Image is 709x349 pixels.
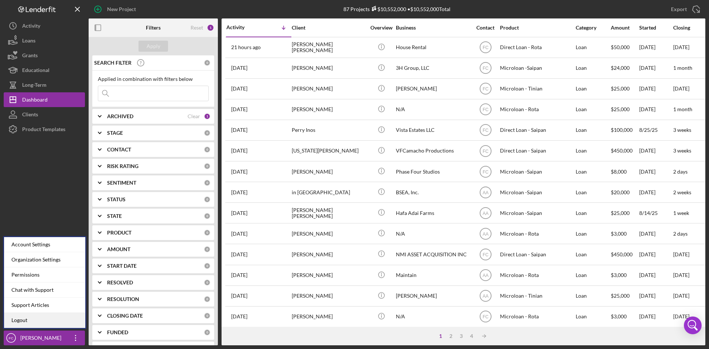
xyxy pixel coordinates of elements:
div: 1 [204,113,210,120]
time: 2025-09-09 02:44 [231,106,247,112]
span: $8,000 [611,168,627,175]
a: Grants [4,48,85,63]
div: 8/25/25 [639,120,672,140]
div: Started [639,25,672,31]
div: Loan [576,79,610,99]
text: FC [483,314,489,319]
div: Loans [22,33,35,50]
div: [PERSON_NAME] [PERSON_NAME] [292,38,366,57]
time: 3 weeks [673,127,691,133]
div: Educational [22,63,49,79]
b: AMOUNT [107,246,130,252]
div: Reset [191,25,203,31]
div: Client [292,25,366,31]
div: 0 [204,229,210,236]
div: Amount [611,25,638,31]
div: Activity [22,18,40,35]
text: FC [9,336,14,340]
time: 3 weeks [673,147,691,154]
div: Microloan - Rota [500,100,574,119]
button: New Project [89,2,143,17]
b: PRODUCT [107,230,131,236]
div: [DATE] [639,286,672,306]
div: Product [500,25,574,31]
div: New Project [107,2,136,17]
div: Loan [576,286,610,306]
div: 0 [204,59,210,66]
time: 2025-08-14 05:40 [231,210,247,216]
div: Overview [367,25,395,31]
button: Long-Term [4,78,85,92]
text: FC [483,128,489,133]
span: $3,000 [611,272,627,278]
time: 2025-07-23 01:58 [231,293,247,299]
b: Filters [146,25,161,31]
time: [DATE] [673,272,689,278]
time: 2025-08-18 10:03 [231,189,247,195]
div: Permissions [4,267,85,283]
div: [PERSON_NAME] [292,58,366,78]
span: $24,000 [611,65,630,71]
div: [PERSON_NAME] [292,162,366,181]
b: STATE [107,213,122,219]
div: 1 [207,24,214,31]
div: BSEA, Inc. [396,182,470,202]
time: 2025-08-22 02:35 [231,169,247,175]
a: Activity [4,18,85,33]
text: FC [483,148,489,154]
div: Loan [576,120,610,140]
div: 0 [204,329,210,336]
div: Perry Inos [292,120,366,140]
div: Chat with Support [4,283,85,298]
button: Educational [4,63,85,78]
span: $50,000 [611,44,630,50]
div: [PERSON_NAME] [292,244,366,264]
time: 1 month [673,65,692,71]
time: 1 month [673,106,692,112]
div: Microloan - Tinian [500,79,574,99]
b: FUNDED [107,329,128,335]
b: CONTACT [107,147,131,153]
div: Contact [472,25,499,31]
time: 2025-08-10 23:09 [231,231,247,237]
div: 2 [446,333,456,339]
div: Dashboard [22,92,48,109]
div: Export [671,2,687,17]
div: 0 [204,130,210,136]
div: 0 [204,279,210,286]
div: [PERSON_NAME] [292,286,366,306]
div: 0 [204,296,210,302]
div: Loan [576,182,610,202]
button: Clients [4,107,85,122]
text: AA [482,190,488,195]
div: [DATE] [639,100,672,119]
div: N/A [396,100,470,119]
time: 2 days [673,230,688,237]
div: Grants [22,48,38,65]
span: $450,000 [611,147,633,154]
div: Clients [22,107,38,124]
div: Product Templates [22,122,65,138]
time: 2025-07-08 03:09 [231,314,247,319]
a: Loans [4,33,85,48]
button: Product Templates [4,122,85,137]
text: AA [482,294,488,299]
time: [DATE] [673,44,689,50]
div: 0 [204,213,210,219]
div: 8/14/25 [639,203,672,223]
div: [DATE] [639,58,672,78]
div: Direct Loan - Rota [500,38,574,57]
div: Loan [576,307,610,326]
time: 2 weeks [673,189,691,195]
div: Microloan -Saipan [500,162,574,181]
div: Loan [576,58,610,78]
b: RISK RATING [107,163,138,169]
time: [DATE] [673,251,689,257]
div: in [GEOGRAPHIC_DATA] [292,182,366,202]
div: 1 [435,333,446,339]
div: Microloan -Saipan [500,58,574,78]
div: [US_STATE][PERSON_NAME] [292,141,366,161]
